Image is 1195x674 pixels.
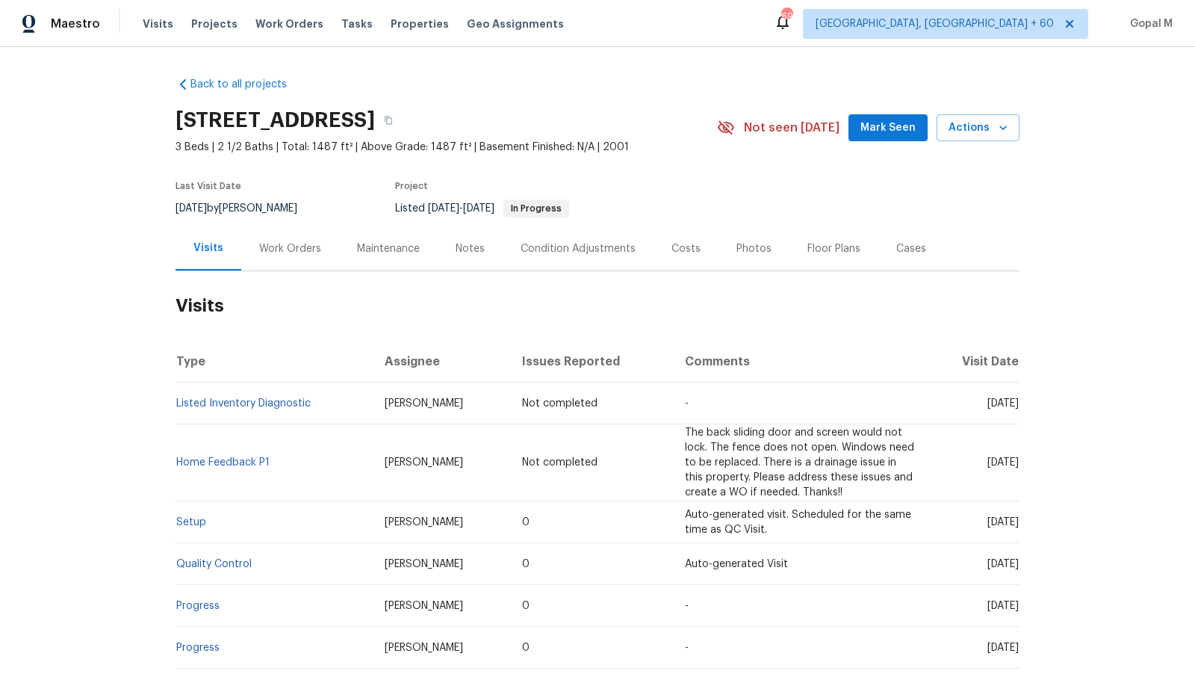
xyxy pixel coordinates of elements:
span: Visits [143,16,173,31]
div: Maintenance [357,241,420,256]
th: Type [176,341,373,383]
th: Issues Reported [510,341,674,383]
div: 696 [781,9,792,24]
span: 3 Beds | 2 1/2 Baths | Total: 1487 ft² | Above Grade: 1487 ft² | Basement Finished: N/A | 2001 [176,140,717,155]
span: Tasks [341,19,373,29]
button: Actions [937,114,1019,142]
a: Listed Inventory Diagnostic [176,398,311,409]
span: Not completed [522,457,597,468]
span: [DATE] [987,643,1019,653]
span: - [685,398,689,409]
span: [DATE] [176,203,207,214]
div: Costs [671,241,701,256]
span: [DATE] [987,559,1019,569]
span: [PERSON_NAME] [385,398,463,409]
span: [PERSON_NAME] [385,601,463,611]
div: Notes [456,241,485,256]
a: Progress [176,601,220,611]
span: 0 [522,643,530,653]
span: Not seen [DATE] [744,120,839,135]
span: [DATE] [428,203,459,214]
span: - [428,203,494,214]
span: - [685,601,689,611]
div: Photos [736,241,772,256]
a: Progress [176,643,220,653]
div: Visits [193,241,223,256]
h2: [STREET_ADDRESS] [176,113,375,128]
span: Listed [395,203,569,214]
span: Last Visit Date [176,182,241,191]
span: Actions [949,119,1008,137]
span: - [685,643,689,653]
span: [PERSON_NAME] [385,457,463,468]
button: Copy Address [375,107,402,134]
span: [DATE] [987,457,1019,468]
a: Back to all projects [176,77,319,92]
div: Cases [896,241,926,256]
span: Work Orders [255,16,323,31]
th: Comments [673,341,926,383]
span: 0 [522,559,530,569]
span: In Progress [505,204,568,213]
span: [DATE] [987,398,1019,409]
div: Floor Plans [807,241,860,256]
span: [DATE] [987,601,1019,611]
div: Condition Adjustments [521,241,636,256]
span: Auto-generated Visit [685,559,788,569]
span: [PERSON_NAME] [385,643,463,653]
span: [DATE] [463,203,494,214]
span: Maestro [51,16,100,31]
div: by [PERSON_NAME] [176,200,315,217]
span: Geo Assignments [467,16,564,31]
th: Assignee [373,341,510,383]
span: [PERSON_NAME] [385,517,463,528]
span: Project [395,182,428,191]
span: Projects [191,16,238,31]
span: Gopal M [1124,16,1173,31]
a: Home Feedback P1 [176,457,270,468]
button: Mark Seen [848,114,928,142]
span: 0 [522,517,530,528]
div: Work Orders [259,241,321,256]
span: The back sliding door and screen would not lock. The fence does not open. Windows need to be repl... [685,427,914,498]
span: [GEOGRAPHIC_DATA], [GEOGRAPHIC_DATA] + 60 [816,16,1054,31]
span: Auto-generated visit. Scheduled for the same time as QC Visit. [685,510,911,535]
a: Setup [176,517,206,528]
span: [DATE] [987,517,1019,528]
a: Quality Control [176,559,252,569]
span: Properties [391,16,449,31]
h2: Visits [176,271,1019,341]
th: Visit Date [926,341,1019,383]
span: 0 [522,601,530,611]
span: Not completed [522,398,597,409]
span: [PERSON_NAME] [385,559,463,569]
span: Mark Seen [860,119,916,137]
